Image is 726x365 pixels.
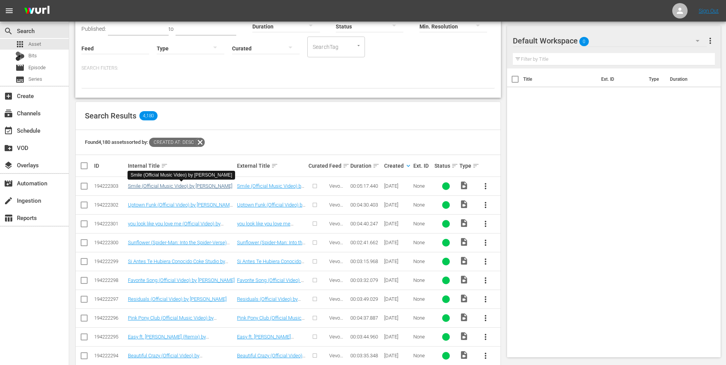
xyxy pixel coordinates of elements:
div: 00:03:32.079 [350,277,382,283]
span: Found 4,180 assets sorted by: [85,139,205,145]
div: [DATE] [384,183,411,189]
span: Video [459,200,469,209]
p: Search Filters: [81,65,495,72]
div: 00:03:35.348 [350,353,382,358]
span: more_vert [481,182,490,191]
div: [DATE] [384,296,411,302]
div: 194222299 [94,258,126,264]
div: [DATE] [384,334,411,340]
div: 00:05:17.440 [350,183,382,189]
div: [DATE] [384,240,411,245]
div: Ext. ID [413,163,432,169]
a: you look like you love me (Official Video) by [PERSON_NAME] (feat. [PERSON_NAME]) [237,221,293,244]
span: sort [472,162,479,169]
span: Video [459,350,469,360]
span: more_vert [481,276,490,285]
div: 194222296 [94,315,126,321]
div: Bits [15,52,25,61]
span: more_vert [481,219,490,228]
a: Smile (Official Music Video) by [PERSON_NAME] [128,183,232,189]
div: 194222301 [94,221,126,227]
div: Feed [329,161,348,170]
th: Duration [665,68,711,90]
div: Created [384,161,411,170]
div: [DATE] [384,277,411,283]
span: Create [4,92,13,101]
div: Internal Title [128,161,235,170]
div: Curated [308,163,327,169]
span: Episode [28,64,46,72]
a: Smile (Official Music Video) by [PERSON_NAME] [237,183,304,195]
a: Easy ft. [PERSON_NAME] (Remix) by [PERSON_NAME] [128,334,209,345]
a: Beautiful Crazy (Official Video) by [PERSON_NAME] [128,353,202,364]
button: more_vert [706,32,715,50]
button: more_vert [476,271,495,290]
div: 194222297 [94,296,126,302]
a: Si Antes Te Hubiera Conocido Coke Studio by [PERSON_NAME] [237,258,304,276]
span: Video [459,218,469,228]
span: Schedule [4,126,13,135]
span: Ingestion [4,196,13,205]
span: Published: [81,26,106,32]
div: 00:03:44.960 [350,334,382,340]
div: 00:03:15.968 [350,258,382,264]
div: Status [434,161,457,170]
div: 00:04:30.403 [350,202,382,208]
div: 194222303 [94,183,126,189]
span: more_vert [481,200,490,210]
span: Vevo Partner Catalog [329,277,346,295]
span: VOD [4,143,13,153]
th: Ext. ID [597,68,645,90]
span: Video [459,332,469,341]
span: more_vert [481,332,490,342]
a: Favorite Song (Official Video) by [PERSON_NAME] [237,277,306,289]
span: Vevo Partner Catalog [329,221,346,238]
span: more_vert [481,238,490,247]
span: Vevo Partner Catalog [329,240,346,257]
button: more_vert [476,215,495,233]
th: Type [644,68,665,90]
div: [DATE] [384,221,411,227]
span: sort [343,162,350,169]
div: Default Workspace [513,30,707,52]
span: 0 [579,33,589,50]
a: Si Antes Te Hubiera Conocido Coke Studio by [PERSON_NAME] [128,258,228,270]
span: to [169,26,174,32]
button: more_vert [476,196,495,214]
div: None [413,258,432,264]
div: 00:04:37.887 [350,315,382,321]
span: Video [459,237,469,247]
span: sort [373,162,380,169]
span: Series [28,75,42,83]
div: None [413,334,432,340]
a: Residuals (Official Video) by [PERSON_NAME] [237,296,301,308]
span: Search Results [85,111,136,120]
button: more_vert [476,252,495,271]
a: Residuals (Official Video) by [PERSON_NAME] [128,296,227,302]
span: Video [459,256,469,265]
button: more_vert [476,233,495,252]
div: None [413,277,432,283]
span: Video [459,181,469,190]
div: [DATE] [384,353,411,358]
a: Pink Pony Club (Official Music Video) by [PERSON_NAME] [128,315,217,327]
div: 194222294 [94,353,126,358]
div: None [413,315,432,321]
span: sort [451,162,458,169]
span: Vevo Partner Catalog [329,315,346,332]
a: Easy ft. [PERSON_NAME] (Remix) by [PERSON_NAME] [237,334,298,345]
div: None [413,202,432,208]
span: Vevo Partner Catalog [329,334,346,351]
span: more_vert [481,313,490,323]
span: Created At: desc [149,138,196,147]
div: Smile (Official Music Video) by [PERSON_NAME] [131,172,232,178]
button: Open [355,42,362,49]
button: more_vert [476,177,495,195]
div: 194222295 [94,334,126,340]
span: more_vert [481,257,490,266]
span: Video [459,294,469,303]
img: ans4CAIJ8jUAAAAAAAAAAAAAAAAAAAAAAAAgQb4GAAAAAAAAAAAAAAAAAAAAAAAAJMjXAAAAAAAAAAAAAAAAAAAAAAAAgAT5G... [18,2,55,20]
span: menu [5,6,14,15]
div: 00:03:49.029 [350,296,382,302]
span: Channels [4,109,13,118]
